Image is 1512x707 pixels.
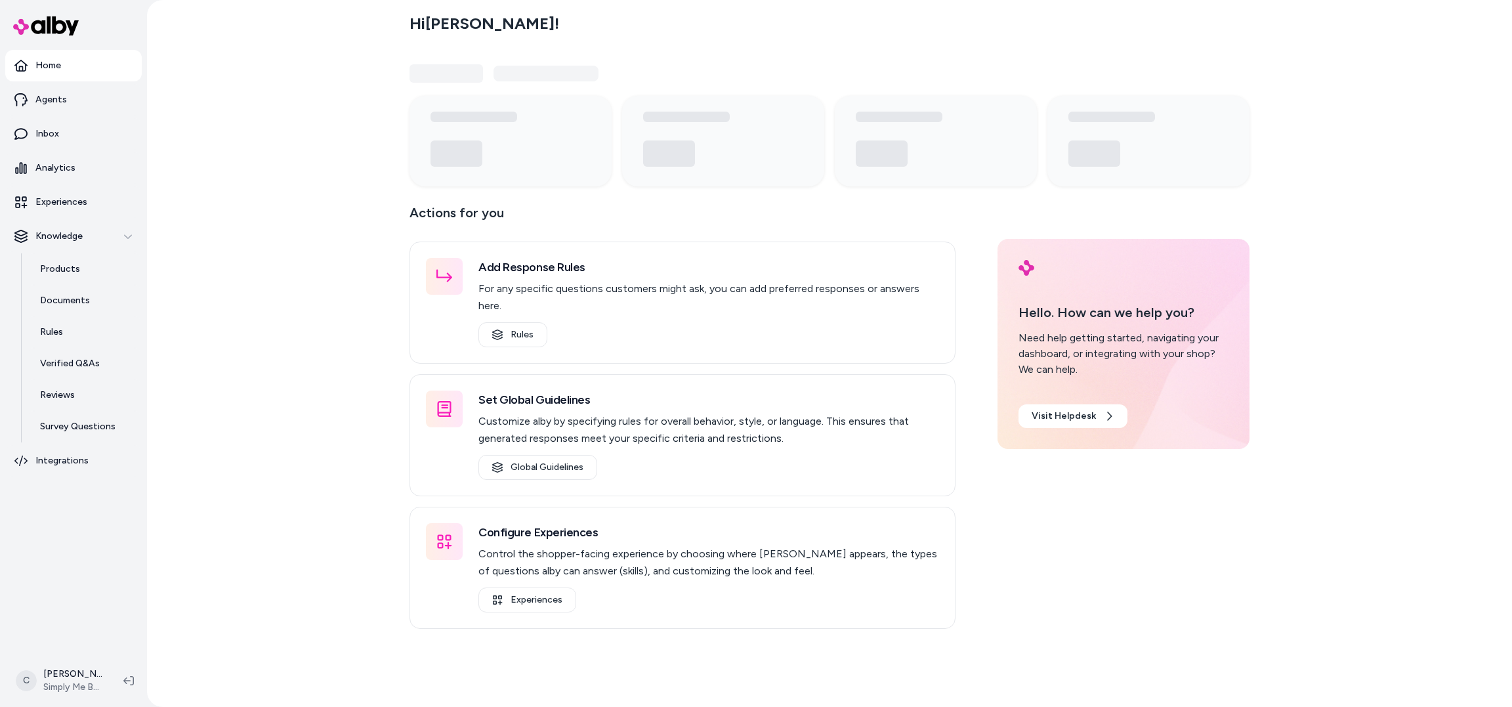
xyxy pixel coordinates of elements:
p: Verified Q&As [40,357,100,370]
div: Need help getting started, navigating your dashboard, or integrating with your shop? We can help. [1018,330,1228,377]
img: alby Logo [1018,260,1034,276]
a: Documents [27,285,142,316]
a: Agents [5,84,142,116]
p: Experiences [35,196,87,209]
p: Integrations [35,454,89,467]
a: Global Guidelines [478,455,597,480]
h3: Configure Experiences [478,523,939,542]
a: Survey Questions [27,411,142,442]
p: Documents [40,294,90,307]
p: Products [40,263,80,276]
h3: Add Response Rules [478,258,939,276]
a: Rules [27,316,142,348]
p: Home [35,59,61,72]
p: For any specific questions customers might ask, you can add preferred responses or answers here. [478,280,939,314]
h3: Set Global Guidelines [478,391,939,409]
span: C [16,670,37,691]
a: Home [5,50,142,81]
p: Knowledge [35,230,83,243]
a: Rules [478,322,547,347]
p: Control the shopper-facing experience by choosing where [PERSON_NAME] appears, the types of quest... [478,546,939,580]
a: Products [27,253,142,285]
p: Actions for you [409,202,955,234]
a: Integrations [5,445,142,477]
p: [PERSON_NAME] [43,668,102,681]
p: Hello. How can we help you? [1018,303,1228,322]
a: Analytics [5,152,142,184]
p: Customize alby by specifying rules for overall behavior, style, or language. This ensures that ge... [478,413,939,447]
a: Verified Q&As [27,348,142,379]
a: Experiences [478,588,576,612]
p: Reviews [40,389,75,402]
button: Knowledge [5,221,142,252]
p: Agents [35,93,67,106]
span: Simply Me Box [43,681,102,694]
a: Experiences [5,186,142,218]
h2: Hi [PERSON_NAME] ! [409,14,559,33]
p: Survey Questions [40,420,115,433]
a: Reviews [27,379,142,411]
p: Analytics [35,161,75,175]
p: Rules [40,326,63,339]
a: Visit Helpdesk [1018,404,1127,428]
button: C[PERSON_NAME]Simply Me Box [8,660,113,702]
p: Inbox [35,127,59,140]
a: Inbox [5,118,142,150]
img: alby Logo [13,16,79,35]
